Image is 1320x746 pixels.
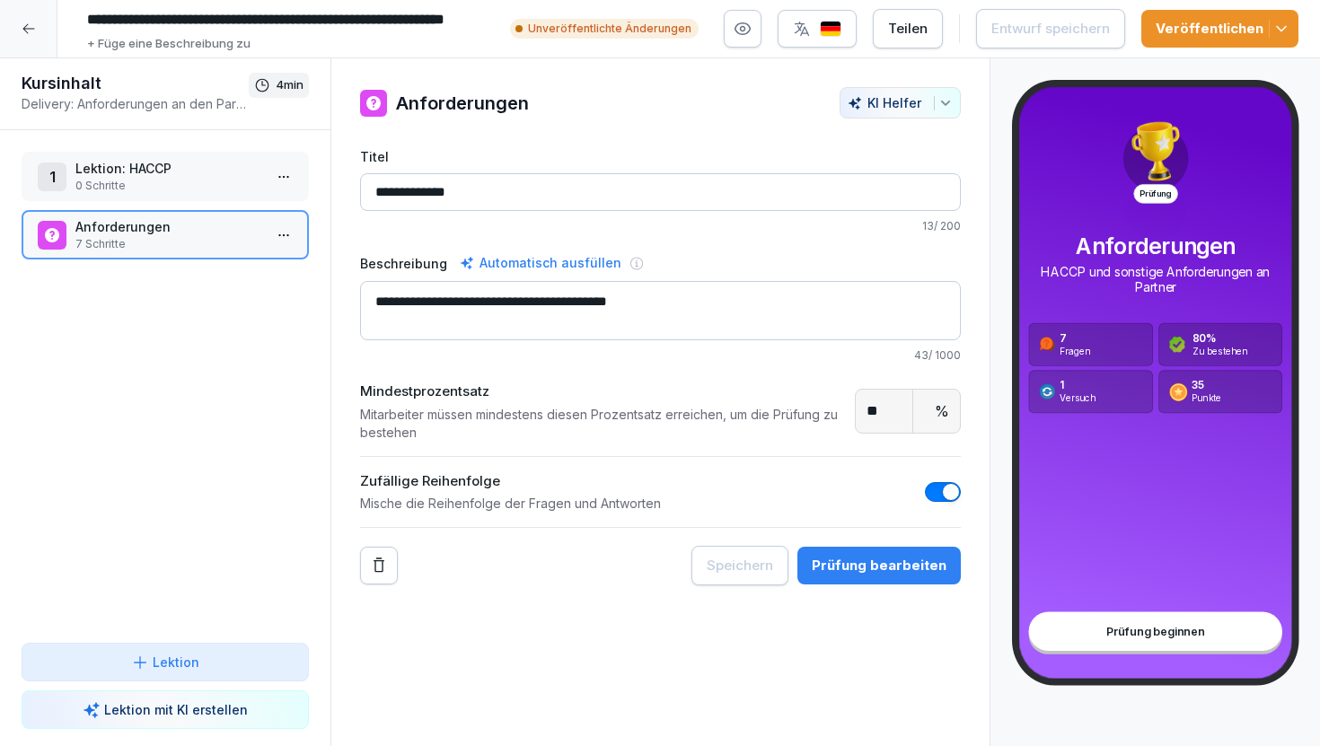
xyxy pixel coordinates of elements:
[1039,336,1056,353] img: assessment_question.svg
[1132,184,1177,204] p: Prüfung
[856,390,913,433] input: Passing Score
[840,87,961,118] button: KI Helfer
[873,9,943,48] button: Teilen
[1168,382,1187,401] img: assessment_coin.svg
[75,159,262,178] p: Lektion: HACCP
[1039,383,1056,400] img: assessment_attempt.svg
[360,495,661,513] p: Mische die Reihenfolge der Fragen und Antworten
[360,547,398,584] button: Remove
[87,35,251,53] p: + Füge eine Beschreibung zu
[1168,336,1185,353] img: assessment_check.svg
[1192,345,1247,357] p: Zu bestehen
[1028,234,1281,259] p: Anforderungen
[1060,345,1090,357] p: Fragen
[797,547,961,584] button: Prüfung bearbeiten
[22,73,249,94] h1: Kursinhalt
[360,147,961,166] label: Titel
[396,90,529,117] h1: Anforderungen
[360,254,447,273] label: Beschreibung
[848,95,953,110] div: KI Helfer
[1060,379,1096,391] p: 1
[812,556,946,575] div: Prüfung bearbeiten
[456,252,625,274] div: Automatisch ausfüllen
[153,653,199,671] p: Lektion
[1141,10,1298,48] button: Veröffentlichen
[888,19,928,39] div: Teilen
[1156,19,1284,39] div: Veröffentlichen
[75,236,262,252] p: 7 Schritte
[528,21,691,37] p: Unveröffentlichte Änderungen
[22,643,309,681] button: Lektion
[1121,117,1190,186] img: trophy.png
[38,162,66,191] div: 1
[360,218,961,234] p: 13 / 200
[1191,379,1220,391] p: 35
[707,556,773,575] div: Speichern
[691,546,788,585] button: Speichern
[276,76,304,94] p: 4 min
[820,21,841,38] img: de.svg
[1060,332,1090,345] p: 7
[75,178,262,194] p: 0 Schritte
[22,210,309,259] div: Anforderungen7 Schritte
[75,217,262,236] p: Anforderungen
[22,690,309,729] button: Lektion mit KI erstellen
[1028,612,1281,651] div: Prüfung beginnen
[360,471,661,492] p: Zufällige Reihenfolge
[1192,332,1247,345] p: 80 %
[1191,391,1220,404] p: Punkte
[22,152,309,201] div: 1Lektion: HACCP0 Schritte
[360,406,846,442] p: Mitarbeiter müssen mindestens diesen Prozentsatz erreichen, um die Prüfung zu bestehen
[976,9,1125,48] button: Entwurf speichern
[22,94,249,113] p: Delivery: Anforderungen an den Partner (Hygiene und Sign Criteria)
[1028,265,1281,295] p: HACCP und sonstige Anforderungen an Partner
[913,390,971,433] div: %
[991,19,1110,39] div: Entwurf speichern
[360,382,846,402] p: Mindestprozentsatz
[1060,391,1096,404] p: Versuch
[104,700,248,719] p: Lektion mit KI erstellen
[360,347,961,364] p: 43 / 1000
